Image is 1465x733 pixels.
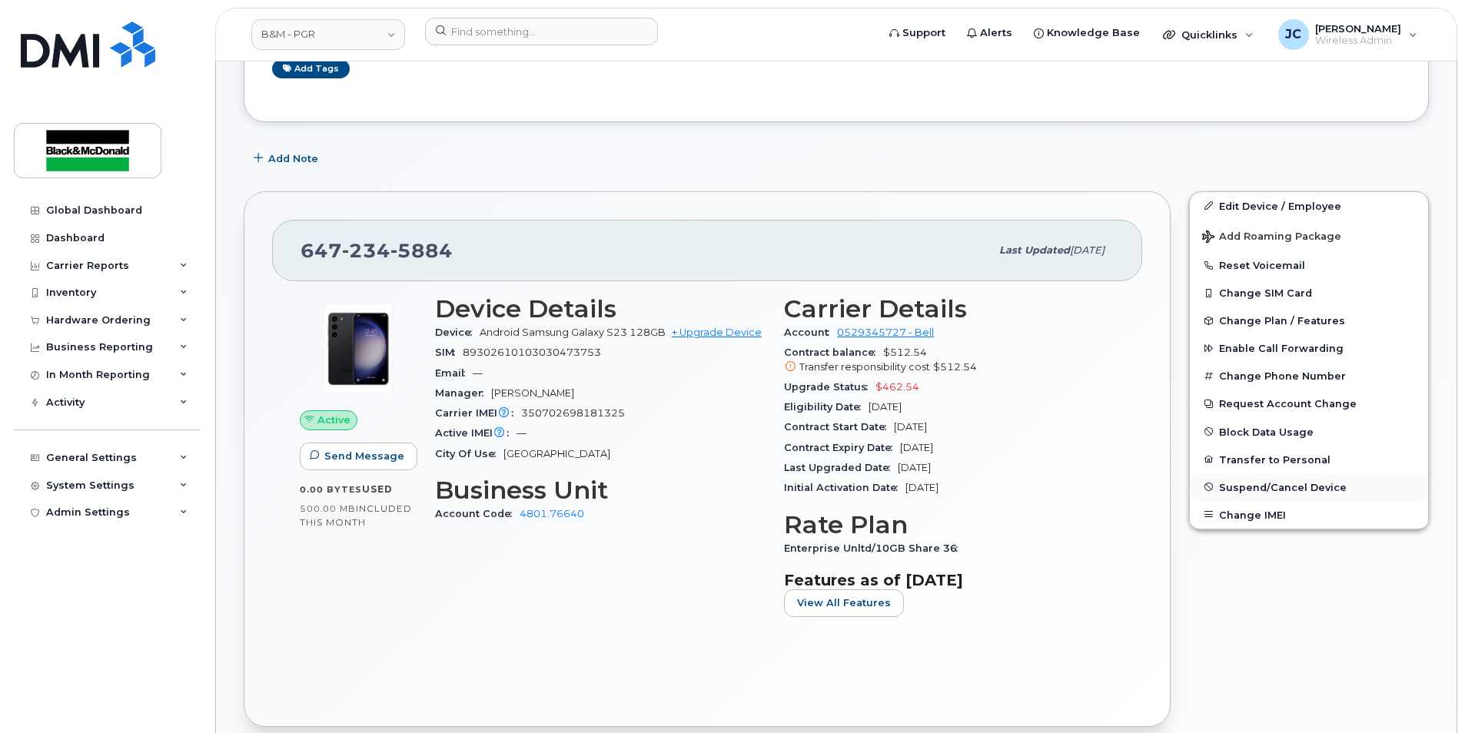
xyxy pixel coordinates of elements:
[837,327,934,338] a: 0529345727 - Bell
[491,387,574,399] span: [PERSON_NAME]
[435,347,463,358] span: SIM
[1152,19,1264,50] div: Quicklinks
[300,484,362,495] span: 0.00 Bytes
[902,25,945,41] span: Support
[463,347,601,358] span: 89302610103030473753
[784,482,905,493] span: Initial Activation Date
[435,387,491,399] span: Manager
[784,347,1115,374] span: $512.54
[312,303,404,395] img: image20231002-3703462-r49339.jpeg
[1190,501,1428,529] button: Change IMEI
[1190,390,1428,417] button: Request Account Change
[1315,22,1401,35] span: [PERSON_NAME]
[933,361,977,373] span: $512.54
[425,18,658,45] input: Find something...
[784,571,1115,589] h3: Features as of [DATE]
[435,367,473,379] span: Email
[784,511,1115,539] h3: Rate Plan
[435,295,766,323] h3: Device Details
[480,327,666,338] span: Android Samsung Galaxy S23 128GB
[300,502,412,528] span: included this month
[784,401,869,413] span: Eligibility Date
[1070,244,1105,256] span: [DATE]
[980,25,1012,41] span: Alerts
[300,503,356,514] span: 500.00 MB
[1190,362,1428,390] button: Change Phone Number
[1047,25,1140,41] span: Knowledge Base
[301,239,453,262] span: 647
[879,18,956,48] a: Support
[435,327,480,338] span: Device
[244,145,331,173] button: Add Note
[1190,307,1428,334] button: Change Plan / Features
[435,427,517,439] span: Active IMEI
[521,407,625,419] span: 350702698181325
[784,542,965,554] span: Enterprise Unltd/10GB Share 36
[473,367,483,379] span: —
[1190,220,1428,251] button: Add Roaming Package
[390,239,453,262] span: 5884
[1315,35,1401,47] span: Wireless Admin
[784,381,875,393] span: Upgrade Status
[517,427,527,439] span: —
[784,589,904,617] button: View All Features
[435,476,766,504] h3: Business Unit
[894,421,927,433] span: [DATE]
[520,508,584,519] a: 4801.76640
[869,401,902,413] span: [DATE]
[1285,25,1301,44] span: JC
[435,407,521,419] span: Carrier IMEI
[342,239,390,262] span: 234
[362,483,393,495] span: used
[784,442,900,453] span: Contract Expiry Date
[1219,481,1347,493] span: Suspend/Cancel Device
[1190,279,1428,307] button: Change SIM Card
[784,295,1115,323] h3: Carrier Details
[1190,251,1428,279] button: Reset Voicemail
[999,244,1070,256] span: Last updated
[1202,231,1341,245] span: Add Roaming Package
[905,482,938,493] span: [DATE]
[272,59,350,78] a: Add tags
[898,462,931,473] span: [DATE]
[784,327,837,338] span: Account
[317,413,350,427] span: Active
[1023,18,1151,48] a: Knowledge Base
[435,448,503,459] span: City Of Use
[1181,28,1237,41] span: Quicklinks
[268,151,318,166] span: Add Note
[784,462,898,473] span: Last Upgraded Date
[875,381,919,393] span: $462.54
[1190,446,1428,473] button: Transfer to Personal
[1219,343,1344,354] span: Enable Call Forwarding
[1190,334,1428,362] button: Enable Call Forwarding
[784,347,883,358] span: Contract balance
[956,18,1023,48] a: Alerts
[1190,192,1428,220] a: Edit Device / Employee
[1219,315,1345,327] span: Change Plan / Features
[1190,418,1428,446] button: Block Data Usage
[799,361,930,373] span: Transfer responsibility cost
[1267,19,1428,50] div: Jackie Cox
[324,449,404,463] span: Send Message
[672,327,762,338] a: + Upgrade Device
[503,448,610,459] span: [GEOGRAPHIC_DATA]
[797,595,891,610] span: View All Features
[300,443,417,470] button: Send Message
[435,508,520,519] span: Account Code
[784,421,894,433] span: Contract Start Date
[1190,473,1428,501] button: Suspend/Cancel Device
[251,19,405,50] a: B&M - PGR
[900,442,933,453] span: [DATE]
